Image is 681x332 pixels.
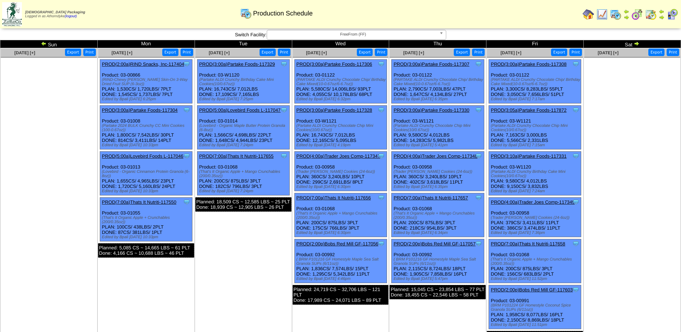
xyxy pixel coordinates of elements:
div: (Trader [PERSON_NAME] Cookies (24-6oz)) [297,170,387,174]
div: Edited by Bpali [DATE] 5:47pm [393,277,484,281]
div: ( BRM P101216 GF Homestyle Maple Sea Salt Granola SUPs (6/11oz)) [297,257,387,266]
div: Edited by Bpali [DATE] 6:30pm [297,231,387,235]
td: Tue [195,40,292,48]
div: (RIND-Chewy [PERSON_NAME] Skin-On 3-Way Dried Fruit SUP (6-3oz)) [102,78,192,86]
div: Product: 03-00992 PLAN: 2,115CS / 8,724LBS / 18PLT DONE: 1,905CS / 7,858LBS / 16PLT [392,239,484,283]
a: PROD(3:05a)Partake Foods-117872 [491,107,566,113]
a: [DATE] [+] [306,50,327,55]
img: Tooltip [572,240,579,247]
img: arrowright.gif [659,14,664,20]
div: (Partake ALDI Crunchy Birthday Cake Mini Cookies(10/0.67oz)) [199,78,289,86]
button: Export [648,49,664,56]
img: Tooltip [378,194,385,201]
a: (logout) [65,14,77,18]
a: PROD(7:00a)Thats It Nutriti-117658 [491,241,565,246]
div: (Lovebird - Organic Cinnamon Protein Granola (6-8oz)) [102,170,192,178]
div: (Lovebird - Organic Maple Butter Protein Granola (6-8oz)) [199,124,289,132]
td: Sat [584,40,681,48]
div: Product: 03-00866 PLAN: 1,530CS / 1,720LBS / 7PLT DONE: 1,545CS / 1,737LBS / 7PLT [100,60,192,103]
div: Edited by Bpali [DATE] 7:17am [491,97,581,101]
a: PROD(3:00a)Partake Foods-117329 [199,61,275,67]
img: Tooltip [280,60,288,68]
div: (That's It Organic Apple + Crunchables (200/0.35oz)) [102,216,192,224]
div: Edited by Bpali [DATE] 10:33pm [102,189,192,193]
div: Edited by Bpali [DATE] 7:15am [491,143,581,147]
img: Tooltip [280,106,288,114]
div: Planned: 24,719 CS ~ 32,706 LBS ~ 121 PLT Done: 17,989 CS ~ 24,071 LBS ~ 89 PLT [293,285,389,305]
div: Edited by Bpali [DATE] 7:24pm [199,189,289,193]
div: Product: 03-01068 PLAN: 200CS / 875LBS / 3PLT DONE: 182CS / 796LBS / 3PLT [197,152,289,195]
div: (Trader [PERSON_NAME] Cookies (24-6oz)) [491,216,581,220]
div: Edited by Bpali [DATE] 10:33pm [102,143,192,147]
a: PROD(3:00a)Partake Foods-117330 [393,107,469,113]
div: (That's It Organic Apple + Mango Crunchables (200/0.35oz)) [199,170,289,178]
span: [DATE] [+] [112,50,132,55]
img: Tooltip [183,106,190,114]
div: Product: 03-01068 PLAN: 200CS / 875LBS / 3PLT DONE: 175CS / 766LBS / 3PLT [294,193,387,237]
a: PROD(5:00a)Lovebird Foods L-117047 [199,107,281,113]
a: [DATE] [+] [598,50,619,55]
img: Tooltip [572,198,579,206]
a: PROD(2:00p)Bobs Red Mill GF-117603 [491,287,573,292]
td: Mon [97,40,195,48]
div: (PARTAKE ALDI Crunchy Chocolate Chip/ Birthday Cake Mixed(10-0.67oz/6-6.7oz)) [491,78,581,86]
a: PROD(7:00a)Thats It Nutriti-117657 [393,195,468,200]
div: Product: 03-01068 PLAN: 200CS / 875LBS / 3PLT DONE: 156CS / 683LBS / 2PLT [489,239,581,283]
a: PROD(7:00a)Thats It Nutriti-117655 [199,153,274,159]
a: [DATE] [+] [14,50,35,55]
div: (Partake ALDI Crunchy Chocolate Chip Mini Cookies(10/0.67oz)) [297,124,387,132]
img: calendarinout.gif [645,9,657,20]
div: (Partake ALDI Crunchy Chocolate Chip Mini Cookies(10/0.67oz)) [491,124,581,132]
div: Product: 03-01122 PLAN: 5,580CS / 14,006LBS / 93PLT DONE: 4,055CS / 10,178LBS / 68PLT [294,60,387,103]
button: Export [454,49,470,56]
div: Product: 03-00991 PLAN: 1,958CS / 8,077LBS / 16PLT DONE: 2,150CS / 8,869LBS / 18PLT [489,285,581,329]
div: (PARTAKE ALDI Crunchy Chocolate Chip/ Birthday Cake Mixed(10-0.67oz/6-6.7oz)) [393,78,484,86]
div: Edited by Bpali [DATE] 6:30pm [297,185,387,189]
td: Fri [486,40,584,48]
span: Logged in as Athorndyke [25,10,85,18]
div: (That's It Organic Apple + Mango Crunchables (200/0.35oz)) [491,257,581,266]
div: Edited by Bpali [DATE] 7:25pm [199,97,289,101]
img: calendarcustomer.gif [667,9,678,20]
a: PROD(3:10a)Partake Foods-117331 [491,153,566,159]
img: arrowleft.gif [624,9,629,14]
div: Edited by Bpali [DATE] 6:35pm [393,97,484,101]
div: (BRM P101224 GF Homestyle Coconut Spice Granola SUPs (6/11oz)) [491,303,581,312]
img: arrowleft.gif [41,41,47,46]
div: Product: 03-00958 PLAN: 360CS / 3,240LBS / 10PLT DONE: 402CS / 3,618LBS / 11PLT [392,152,484,191]
button: Print [375,49,387,56]
button: Print [667,49,679,56]
a: [DATE] [+] [403,50,424,55]
img: Tooltip [475,152,482,160]
span: [DATE] [+] [500,50,521,55]
img: Tooltip [572,152,579,160]
a: PROD(2:00p)Bobs Red Mill GF-117056 [297,241,378,246]
img: Tooltip [378,152,385,160]
a: PROD(4:00a)Trader Joes Comp-117349 [491,199,575,205]
div: Edited by Bpali [DATE] 10:33pm [102,235,192,239]
div: Product: 03-W1120 PLAN: 9,580CS / 4,012LBS DONE: 9,150CS / 3,832LBS [489,152,581,195]
a: PROD(4:00a)Trader Joes Comp-117347 [297,153,381,159]
a: PROD(2:00p)Bobs Red Mill GF-117057 [393,241,475,246]
img: Tooltip [183,60,190,68]
button: Print [181,49,193,56]
img: calendarprod.gif [240,8,252,19]
div: Product: 03-01068 PLAN: 200CS / 875LBS / 3PLT DONE: 218CS / 954LBS / 3PLT [392,193,484,237]
div: Product: 03-W1120 PLAN: 16,743CS / 7,012LBS DONE: 17,109CS / 7,165LBS [197,60,289,103]
div: Product: 03-00958 PLAN: 360CS / 3,240LBS / 10PLT DONE: 299CS / 2,691LBS / 8PLT [294,152,387,191]
div: (Partake ALDI Crunchy Chocolate Chip Mini Cookies(10/0.67oz)) [393,124,484,132]
button: Export [162,49,178,56]
img: calendarprod.gif [610,9,621,20]
button: Export [551,49,567,56]
div: Product: 03-01013 PLAN: 1,655CS / 4,965LBS / 23PLT DONE: 1,720CS / 5,160LBS / 24PLT [100,152,192,195]
div: Edited by Bpali [DATE] 6:25pm [102,97,192,101]
a: [DATE] [+] [209,50,230,55]
img: Tooltip [183,152,190,160]
img: Tooltip [475,240,482,247]
div: Edited by Bpali [DATE] 4:19pm [297,143,387,147]
img: Tooltip [183,198,190,206]
div: Product: 03-01008 PLAN: 1,800CS / 7,542LBS / 30PLT DONE: 814CS / 3,411LBS / 14PLT [100,106,192,149]
img: Tooltip [475,60,482,68]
